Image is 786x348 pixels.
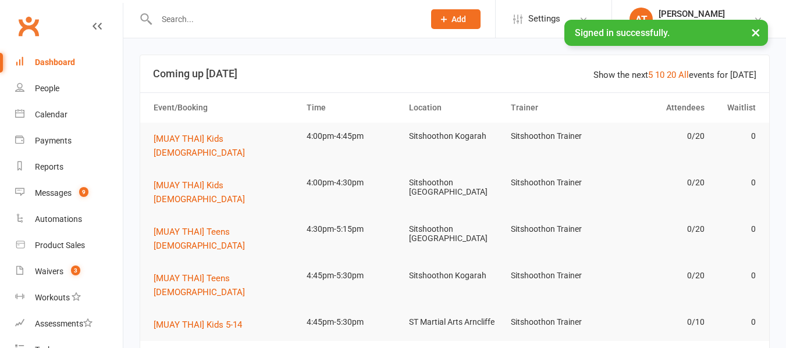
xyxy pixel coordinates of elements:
button: [MUAY THAI] Kids 5-14 [154,318,250,332]
td: Sitshoothon Trainer [506,123,608,150]
div: Show the next events for [DATE] [593,68,756,82]
a: People [15,76,123,102]
span: Add [451,15,466,24]
a: Reports [15,154,123,180]
div: Dashboard [35,58,75,67]
td: 0/20 [608,123,710,150]
button: [MUAY THAI] Kids [DEMOGRAPHIC_DATA] [154,178,296,206]
td: Sitshoothon Trainer [506,216,608,243]
td: Sitshoothon Kogarah [404,123,506,150]
div: Waivers [35,267,63,276]
th: Location [404,93,506,123]
div: Sitshoothon [659,19,725,30]
th: Waitlist [710,93,761,123]
span: Settings [528,6,560,32]
a: 10 [655,70,664,80]
input: Search... [153,11,416,27]
td: 0/20 [608,169,710,196]
td: 4:45pm-5:30pm [301,262,404,289]
a: Messages 9 [15,180,123,206]
div: Messages [35,188,72,198]
span: Signed in successfully. [575,27,670,38]
td: 4:45pm-5:30pm [301,308,404,336]
td: 0 [710,123,761,150]
a: 5 [648,70,653,80]
a: Payments [15,128,123,154]
div: Automations [35,214,82,224]
div: Calendar [35,110,67,119]
h3: Coming up [DATE] [153,68,756,80]
div: People [35,84,59,93]
td: Sitshoothon [GEOGRAPHIC_DATA] [404,169,506,206]
div: Reports [35,162,63,171]
a: 20 [667,70,676,80]
td: 0 [710,216,761,243]
a: Assessments [15,311,123,337]
span: [MUAY THAI] Kids [DEMOGRAPHIC_DATA] [154,134,245,158]
span: [MUAY THAI] Kids 5-14 [154,320,242,330]
td: 0/10 [608,308,710,336]
button: × [745,20,766,45]
td: 0 [710,308,761,336]
td: 0/20 [608,262,710,289]
button: [MUAY THAI] Teens [DEMOGRAPHIC_DATA] [154,225,296,253]
a: Product Sales [15,232,123,259]
a: Dashboard [15,49,123,76]
td: ST Martial Arts Arncliffe [404,308,506,336]
td: Sitshoothon [GEOGRAPHIC_DATA] [404,216,506,252]
td: Sitshoothon Kogarah [404,262,506,289]
button: [MUAY THAI] Teens [DEMOGRAPHIC_DATA] [154,271,296,299]
th: Time [301,93,404,123]
a: Clubworx [14,12,43,41]
td: 4:00pm-4:45pm [301,123,404,150]
div: Payments [35,136,72,145]
td: Sitshoothon Trainer [506,308,608,336]
span: [MUAY THAI] Teens [DEMOGRAPHIC_DATA] [154,227,245,251]
a: Automations [15,206,123,232]
span: [MUAY THAI] Kids [DEMOGRAPHIC_DATA] [154,180,245,205]
td: Sitshoothon Trainer [506,169,608,196]
a: All [678,70,689,80]
td: 0/20 [608,216,710,243]
div: [PERSON_NAME] [659,9,725,19]
a: Workouts [15,285,123,311]
td: 0 [710,262,761,289]
span: 3 [71,266,80,275]
td: 4:00pm-4:30pm [301,169,404,196]
span: [MUAY THAI] Teens [DEMOGRAPHIC_DATA] [154,273,245,297]
div: Assessments [35,319,93,328]
button: Add [431,9,481,29]
div: AT [629,8,653,31]
th: Attendees [608,93,710,123]
span: 9 [79,187,88,197]
button: [MUAY THAI] Kids [DEMOGRAPHIC_DATA] [154,132,296,160]
th: Trainer [506,93,608,123]
td: 4:30pm-5:15pm [301,216,404,243]
div: Product Sales [35,241,85,250]
th: Event/Booking [148,93,301,123]
div: Workouts [35,293,70,302]
td: 0 [710,169,761,196]
a: Calendar [15,102,123,128]
a: Waivers 3 [15,259,123,285]
td: Sitshoothon Trainer [506,262,608,289]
